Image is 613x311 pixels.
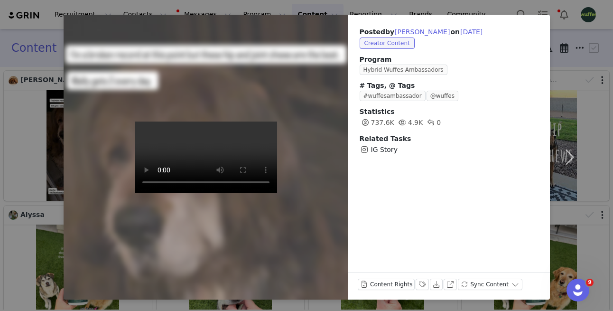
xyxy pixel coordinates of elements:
[427,91,458,101] span: @wuffes
[360,82,415,89] span: # Tags, @ Tags
[397,119,423,126] span: 4.9K
[394,26,450,38] button: [PERSON_NAME]
[360,55,539,65] span: Program
[360,66,451,73] a: Hybrid Wuffes Ambassadors
[567,279,589,302] iframe: Intercom live chat
[425,119,441,126] span: 0
[458,279,522,290] button: Sync Content
[586,279,594,286] span: 9
[371,145,398,155] span: IG Story
[360,91,426,101] span: #wuffesambassador
[360,65,447,75] span: Hybrid Wuffes Ambassadors
[460,26,483,38] button: [DATE]
[360,119,394,126] span: 737.6K
[360,38,415,49] span: Creator Content
[360,135,411,142] span: Related Tasks
[360,28,483,36] span: Posted on
[358,279,415,290] button: Content Rights
[360,108,395,115] span: Statistics
[385,28,450,36] span: by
